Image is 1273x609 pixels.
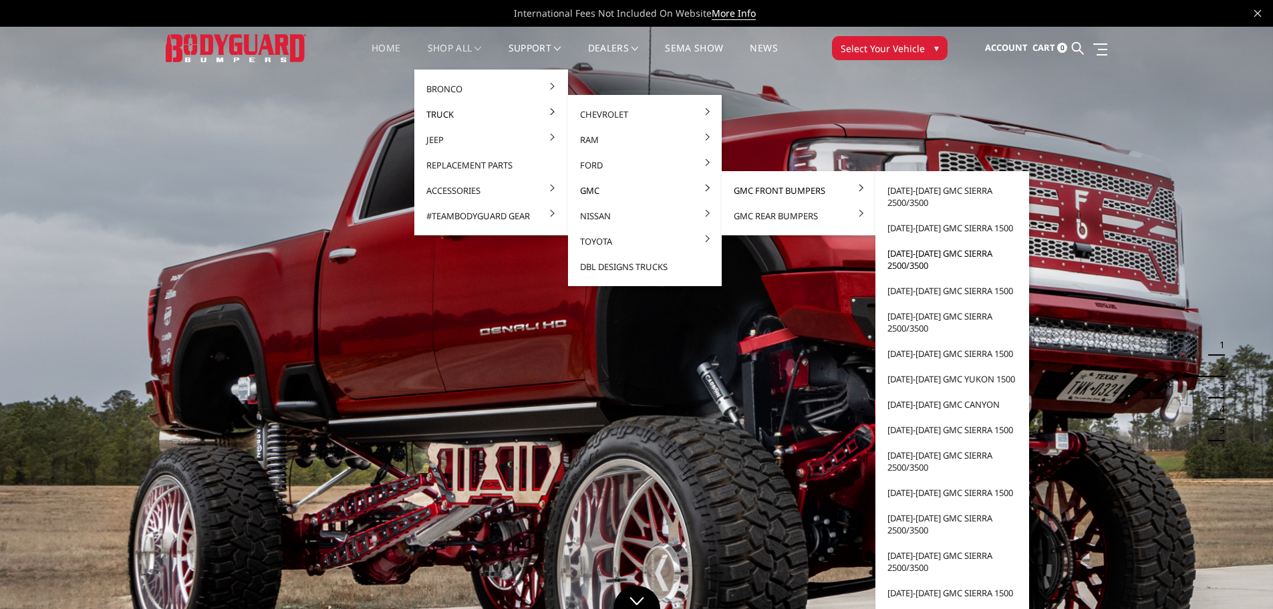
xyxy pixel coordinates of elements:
[573,254,716,279] a: DBL Designs Trucks
[166,34,306,62] img: BODYGUARD BUMPERS
[420,178,563,203] a: Accessories
[881,392,1024,417] a: [DATE]-[DATE] GMC Canyon
[881,580,1024,606] a: [DATE]-[DATE] GMC Sierra 1500
[509,43,561,70] a: Support
[665,43,723,70] a: SEMA Show
[573,152,716,178] a: Ford
[613,586,660,609] a: Click to Down
[750,43,777,70] a: News
[985,30,1028,66] a: Account
[372,43,400,70] a: Home
[881,303,1024,341] a: [DATE]-[DATE] GMC Sierra 2500/3500
[420,152,563,178] a: Replacement Parts
[712,7,756,20] a: More Info
[985,41,1028,53] span: Account
[573,203,716,229] a: Nissan
[1212,398,1225,420] button: 4 of 5
[1032,41,1055,53] span: Cart
[881,543,1024,580] a: [DATE]-[DATE] GMC Sierra 2500/3500
[727,178,870,203] a: GMC Front Bumpers
[573,178,716,203] a: GMC
[573,102,716,127] a: Chevrolet
[881,241,1024,278] a: [DATE]-[DATE] GMC Sierra 2500/3500
[428,43,482,70] a: shop all
[420,127,563,152] a: Jeep
[588,43,639,70] a: Dealers
[420,76,563,102] a: Bronco
[881,341,1024,366] a: [DATE]-[DATE] GMC Sierra 1500
[420,203,563,229] a: #TeamBodyguard Gear
[1212,334,1225,356] button: 1 of 5
[934,41,939,55] span: ▾
[1212,356,1225,377] button: 2 of 5
[727,203,870,229] a: GMC Rear Bumpers
[1032,30,1067,66] a: Cart 0
[573,229,716,254] a: Toyota
[573,127,716,152] a: Ram
[420,102,563,127] a: Truck
[881,505,1024,543] a: [DATE]-[DATE] GMC Sierra 2500/3500
[881,480,1024,505] a: [DATE]-[DATE] GMC Sierra 1500
[1212,377,1225,398] button: 3 of 5
[832,36,948,60] button: Select Your Vehicle
[881,417,1024,443] a: [DATE]-[DATE] GMC Sierra 1500
[881,278,1024,303] a: [DATE]-[DATE] GMC Sierra 1500
[881,443,1024,480] a: [DATE]-[DATE] GMC Sierra 2500/3500
[841,41,925,55] span: Select Your Vehicle
[881,366,1024,392] a: [DATE]-[DATE] GMC Yukon 1500
[1057,43,1067,53] span: 0
[881,178,1024,215] a: [DATE]-[DATE] GMC Sierra 2500/3500
[881,215,1024,241] a: [DATE]-[DATE] GMC Sierra 1500
[1212,420,1225,441] button: 5 of 5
